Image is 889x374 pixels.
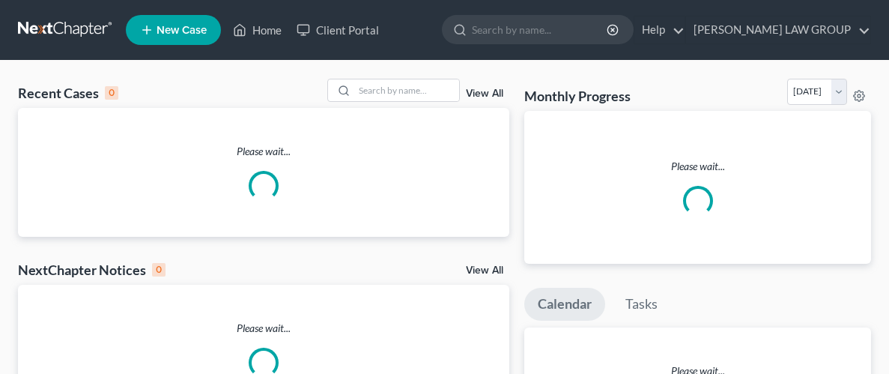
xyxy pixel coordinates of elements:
p: Please wait... [18,144,509,159]
div: NextChapter Notices [18,261,166,279]
a: Home [225,16,289,43]
a: Calendar [524,288,605,321]
a: View All [466,265,503,276]
h3: Monthly Progress [524,87,631,105]
input: Search by name... [472,16,609,43]
a: [PERSON_NAME] LAW GROUP [686,16,870,43]
p: Please wait... [536,159,859,174]
div: 0 [105,86,118,100]
p: Please wait... [18,321,509,336]
a: Tasks [612,288,671,321]
a: View All [466,88,503,99]
a: Help [634,16,685,43]
a: Client Portal [289,16,386,43]
div: Recent Cases [18,84,118,102]
div: 0 [152,263,166,277]
span: New Case [157,25,207,36]
input: Search by name... [354,79,459,101]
